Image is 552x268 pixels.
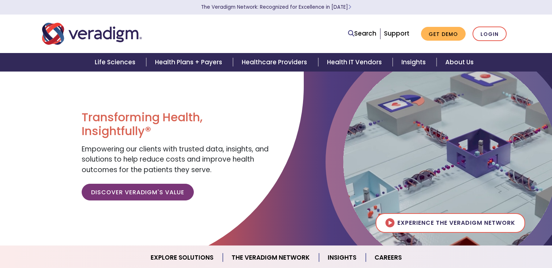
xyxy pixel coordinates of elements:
[223,248,319,267] a: The Veradigm Network
[233,53,318,72] a: Healthcare Providers
[201,4,351,11] a: The Veradigm Network: Recognized for Excellence in [DATE]Learn More
[82,110,270,138] h1: Transforming Health, Insightfully®
[82,184,194,200] a: Discover Veradigm's Value
[319,248,366,267] a: Insights
[318,53,393,72] a: Health IT Vendors
[384,29,409,38] a: Support
[86,53,146,72] a: Life Sciences
[82,144,269,175] span: Empowering our clients with trusted data, insights, and solutions to help reduce costs and improv...
[142,248,223,267] a: Explore Solutions
[366,248,410,267] a: Careers
[348,4,351,11] span: Learn More
[473,27,507,41] a: Login
[42,22,142,46] img: Veradigm logo
[146,53,233,72] a: Health Plans + Payers
[421,27,466,41] a: Get Demo
[393,53,437,72] a: Insights
[348,29,376,38] a: Search
[437,53,482,72] a: About Us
